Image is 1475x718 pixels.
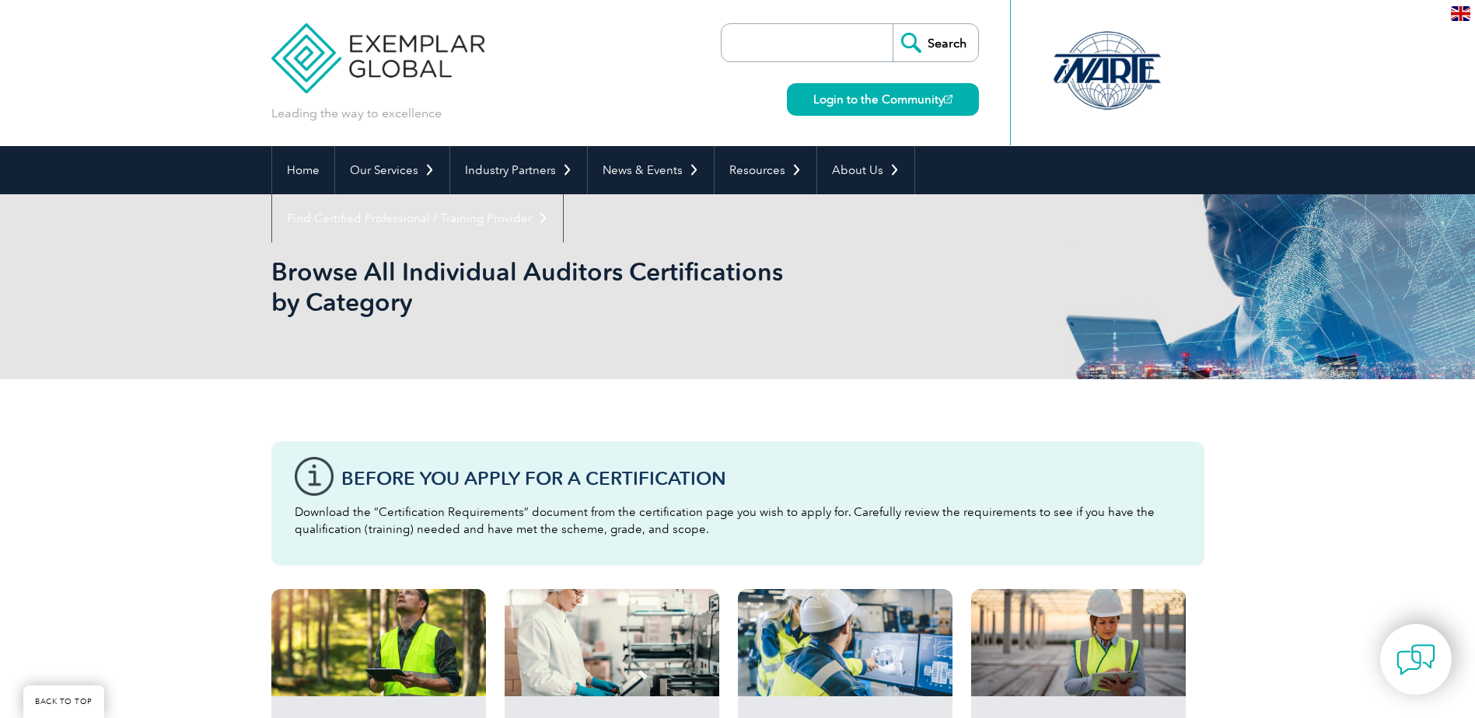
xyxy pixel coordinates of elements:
[23,685,104,718] a: BACK TO TOP
[787,83,979,116] a: Login to the Community
[450,146,587,194] a: Industry Partners
[944,95,952,103] img: open_square.png
[1451,6,1470,21] img: en
[295,504,1181,538] p: Download the “Certification Requirements” document from the certification page you wish to apply ...
[341,469,1181,488] h3: Before You Apply For a Certification
[893,24,978,61] input: Search
[817,146,914,194] a: About Us
[588,146,714,194] a: News & Events
[272,194,563,242] a: Find Certified Professional / Training Provider
[272,146,334,194] a: Home
[715,146,816,194] a: Resources
[335,146,449,194] a: Our Services
[1396,640,1435,679] img: contact-chat.png
[271,105,442,122] p: Leading the way to excellence
[271,256,869,317] h1: Browse All Individual Auditors Certifications by Category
